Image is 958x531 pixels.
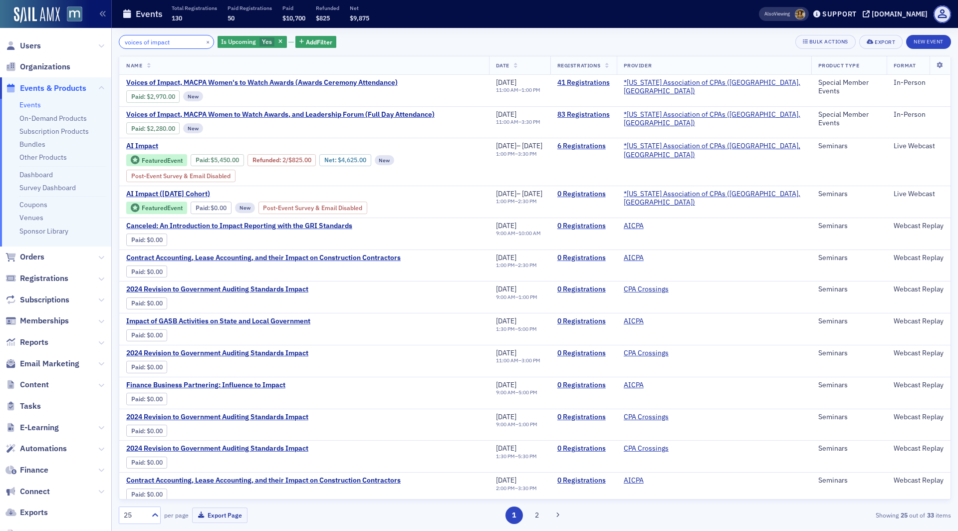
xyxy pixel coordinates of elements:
div: – [496,485,537,492]
div: – [496,142,543,151]
span: Canceled: An Introduction to Impact Reporting with the GRI Standards [126,222,352,231]
div: Paid: 7 - $545000 [191,154,244,166]
span: Is Upcoming [221,37,256,45]
span: 2024 Revision to Government Auditing Standards Impact [126,285,308,294]
div: Post-Event Survey [126,170,236,182]
a: 0 Registrations [557,285,610,294]
span: : [131,299,147,307]
div: Seminars [818,317,880,326]
div: Paid: 0 - $0 [126,234,167,246]
span: [DATE] [496,141,516,150]
a: Paid [131,427,144,435]
time: 1:30 PM [496,453,515,460]
div: Paid: 0 - $0 [126,329,167,341]
a: Paid [131,268,144,275]
span: $0.00 [147,395,163,403]
span: $0.00 [147,268,163,275]
a: Email Marketing [5,358,79,369]
span: Profile [934,5,951,23]
div: Net: $462500 [319,154,371,166]
div: Seminars [818,381,880,390]
span: [DATE] [496,348,516,357]
a: 0 Registrations [557,381,610,390]
a: *[US_STATE] Association of CPAs ([GEOGRAPHIC_DATA], [GEOGRAPHIC_DATA]) [624,190,804,207]
div: New [183,91,203,101]
a: Finance [5,465,48,476]
span: Impact of GASB Activities on State and Local Government [126,317,310,326]
div: – [496,294,537,300]
a: 0 Registrations [557,476,610,485]
div: Seminars [818,476,880,485]
span: [DATE] [496,284,516,293]
span: CPA Crossings [624,444,687,453]
span: Date [496,62,509,69]
p: Net [350,4,369,11]
span: AI Impact (November 2025 Cohort) [126,190,294,199]
a: Subscription Products [19,127,89,136]
span: AICPA [624,381,687,390]
span: : [131,331,147,339]
span: [DATE] [496,316,516,325]
span: CPA Crossings [624,413,687,422]
div: Seminars [818,254,880,263]
a: 0 Registrations [557,444,610,453]
span: CPA Crossings [624,285,687,294]
div: Seminars [818,142,880,151]
div: – [496,87,540,93]
span: Viewing [764,10,790,17]
div: Webcast Replay [894,381,944,390]
time: 9:00 AM [496,293,515,300]
img: SailAMX [67,6,82,22]
span: 130 [172,14,182,22]
p: Paid [282,4,305,11]
div: – [496,357,540,364]
a: Paid [131,459,144,466]
span: Name [126,62,142,69]
time: 2:00 PM [496,485,515,492]
a: Sponsor Library [19,227,68,236]
a: Paid [131,236,144,244]
div: Webcast Replay [894,444,944,453]
div: Paid: 0 - $0 [126,425,167,437]
div: New [235,203,255,213]
div: Paid: 17 - $228000 [126,122,180,134]
span: [DATE] [496,444,516,453]
span: Contract Accounting, Lease Accounting, and their Impact on Construction Contractors [126,476,401,485]
div: – [496,262,537,268]
span: CPA Crossings [624,349,687,358]
span: Voices of Impact, MACPA Women's to Watch Awards (Awards Ceremony Attendance) [126,78,398,87]
a: 6 Registrations [557,142,610,151]
div: Webcast Replay [894,222,944,231]
div: Featured Event [142,158,183,163]
div: Live Webcast [894,190,944,199]
a: 2024 Revision to Government Auditing Standards Impact [126,349,308,358]
a: 0 Registrations [557,317,610,326]
span: Finance [20,465,48,476]
h1: Events [136,8,163,20]
time: 1:30 PM [496,325,515,332]
time: 5:00 PM [518,389,537,396]
span: Subscriptions [20,294,69,305]
a: Paid [131,395,144,403]
span: Registrations [20,273,68,284]
span: [DATE] [522,141,542,150]
a: *[US_STATE] Association of CPAs ([GEOGRAPHIC_DATA], [GEOGRAPHIC_DATA]) [624,78,804,96]
span: $2,970.00 [147,93,175,100]
span: Orders [20,252,44,263]
time: 3:30 PM [518,150,537,157]
span: *Maryland Association of CPAs (Timonium, MD) [624,142,804,159]
div: – [496,119,540,125]
div: Special Member Events [818,78,880,96]
span: Add Filter [306,37,332,46]
div: Live Webcast [894,142,944,151]
a: Memberships [5,315,69,326]
a: E-Learning [5,422,59,433]
p: Refunded [316,4,339,11]
a: On-Demand Products [19,114,87,123]
time: 9:00 AM [496,389,515,396]
a: New Event [906,36,951,45]
a: Bundles [19,140,45,149]
a: Users [5,40,41,51]
div: – [496,326,537,332]
a: AICPA [624,222,644,231]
